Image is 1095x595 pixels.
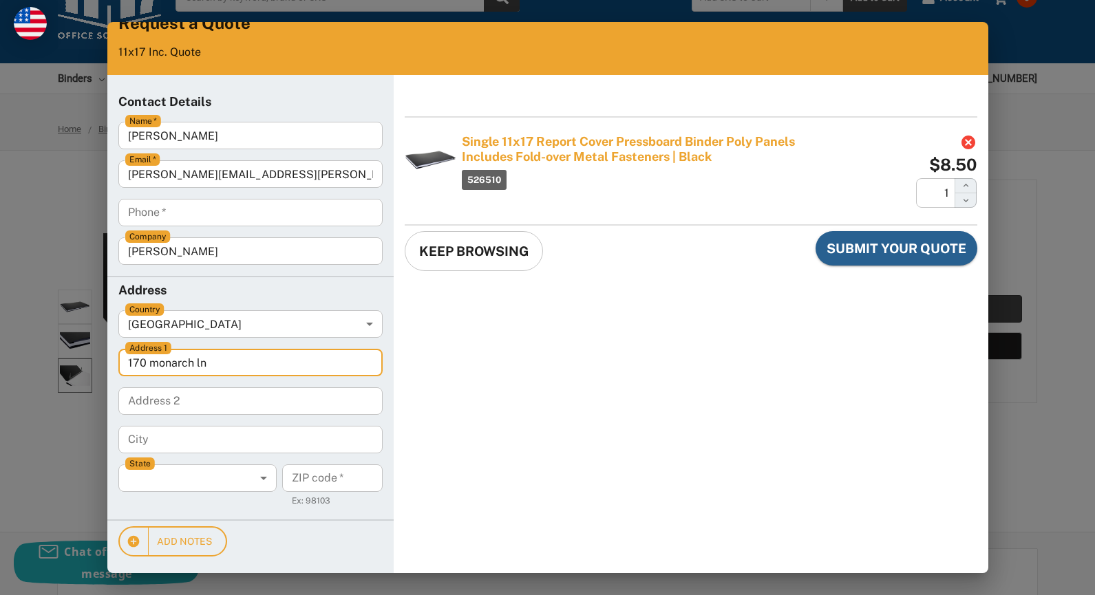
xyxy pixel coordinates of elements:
[14,7,47,40] img: duty and tax information for United States
[118,526,227,557] button: Reveal the notes field
[118,310,383,338] div: [GEOGRAPHIC_DATA]
[118,349,383,376] input: Address Address 1
[292,495,373,508] p: Ex: 98103
[118,122,383,149] input: Name
[118,464,271,492] div: ​
[405,231,543,271] button: Close quote dialog and go back to store page
[118,283,383,299] h6: Address
[118,237,383,265] input: Company
[118,45,977,58] p: 11x17 Inc. Quote
[118,94,383,111] h6: Contact Details
[118,160,383,188] input: Email
[134,533,212,550] span: Add Notes
[118,426,383,453] input: Address City
[827,239,966,257] span: Submit Your Quote
[462,134,805,164] a: Single 11x17 Report Cover Pressboard Binder Poly Panels Includes Fold-over Metal Fasteners | Black
[929,156,977,173] div: $8.50
[955,193,977,208] button: Decrease the Quantity
[118,387,383,415] input: Address Address 2
[282,464,383,492] input: Address ZIP code
[118,12,977,34] h4: Request a Quote
[118,199,383,226] input: Phone
[419,242,529,260] span: Keep Browsing
[462,170,507,190] span: 526510
[955,178,977,193] button: Increase the Quantity
[960,134,977,151] button: Delete this product
[405,134,456,186] img: Single 11x17 Report Cover Pressboard Binder Poly Panels Includes Fold-over Metal Fasteners | Black
[816,231,977,266] button: Submit the quote dialog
